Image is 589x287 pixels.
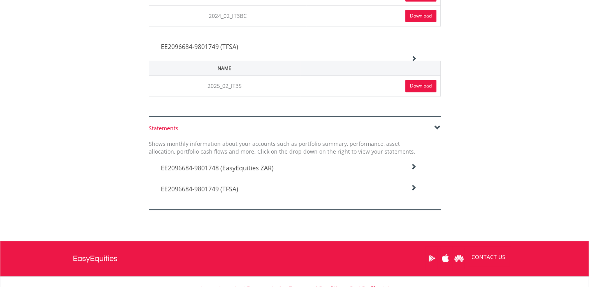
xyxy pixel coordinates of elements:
span: EE2096684-9801749 (TFSA) [161,185,238,193]
td: 2024_02_IT3BC [149,5,306,26]
div: Shows monthly information about your accounts such as portfolio summary, performance, asset alloc... [143,140,421,156]
a: Apple [439,246,452,270]
a: CONTACT US [466,246,511,268]
span: EE2096684-9801748 (EasyEquities ZAR) [161,164,274,172]
div: Statements [149,124,441,132]
a: Download [405,80,436,92]
a: Google Play [425,246,439,270]
td: 2025_02_IT3S [149,75,300,96]
th: Name [149,61,300,75]
a: EasyEquities [73,241,118,276]
a: Download [405,10,436,22]
span: EE2096684-9801749 (TFSA) [161,42,238,51]
a: Huawei [452,246,466,270]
